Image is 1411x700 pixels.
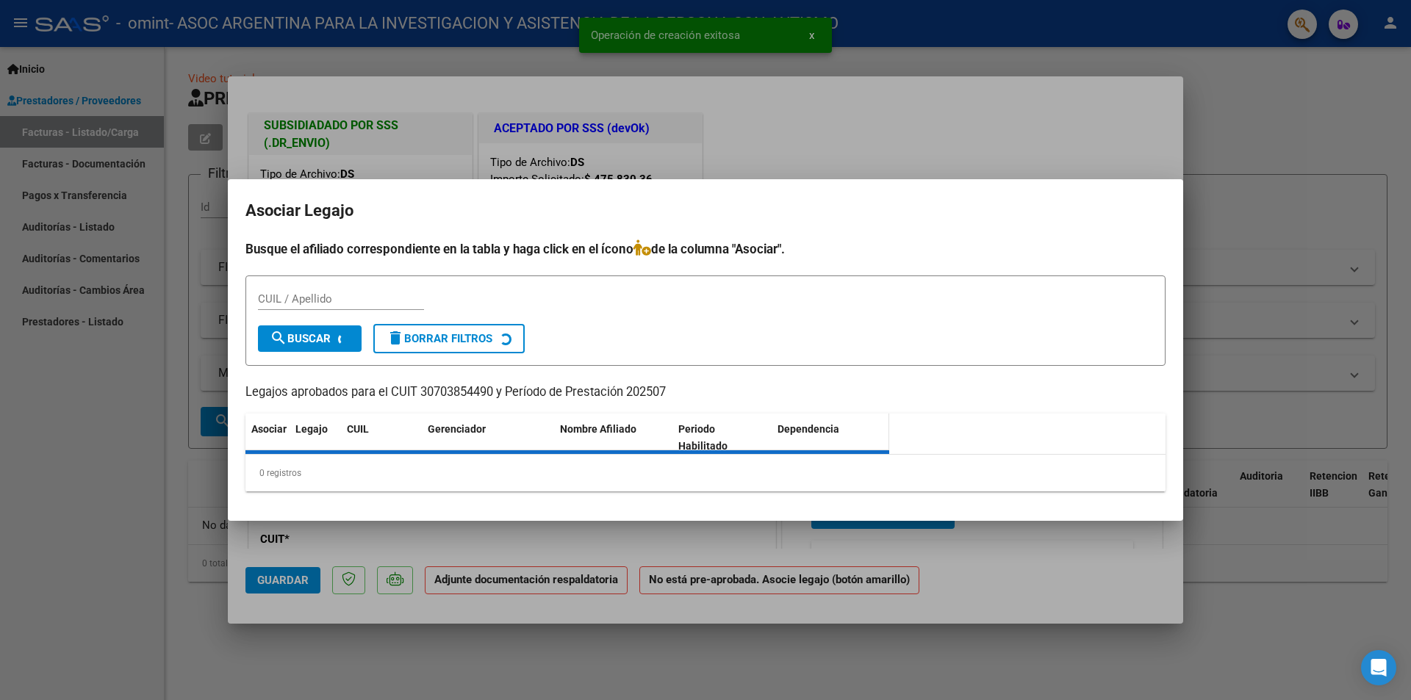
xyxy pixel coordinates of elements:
datatable-header-cell: CUIL [341,414,422,462]
span: Borrar Filtros [387,332,492,345]
h2: Asociar Legajo [245,197,1166,225]
div: Open Intercom Messenger [1361,650,1396,685]
datatable-header-cell: Dependencia [772,414,890,462]
datatable-header-cell: Nombre Afiliado [554,414,672,462]
span: Periodo Habilitado [678,423,728,452]
span: CUIL [347,423,369,435]
p: Legajos aprobados para el CUIT 30703854490 y Período de Prestación 202507 [245,383,1166,402]
span: Legajo [295,423,328,435]
mat-icon: search [270,329,287,347]
span: Buscar [270,332,331,345]
mat-icon: delete [387,329,404,347]
datatable-header-cell: Legajo [290,414,341,462]
button: Buscar [258,325,362,352]
datatable-header-cell: Gerenciador [422,414,554,462]
button: Borrar Filtros [373,324,525,353]
datatable-header-cell: Periodo Habilitado [672,414,772,462]
span: Nombre Afiliado [560,423,636,435]
datatable-header-cell: Asociar [245,414,290,462]
h4: Busque el afiliado correspondiente en la tabla y haga click en el ícono de la columna "Asociar". [245,239,1166,259]
span: Dependencia [778,423,839,435]
span: Asociar [251,423,287,435]
div: 0 registros [245,455,1166,491]
span: Gerenciador [428,423,486,435]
